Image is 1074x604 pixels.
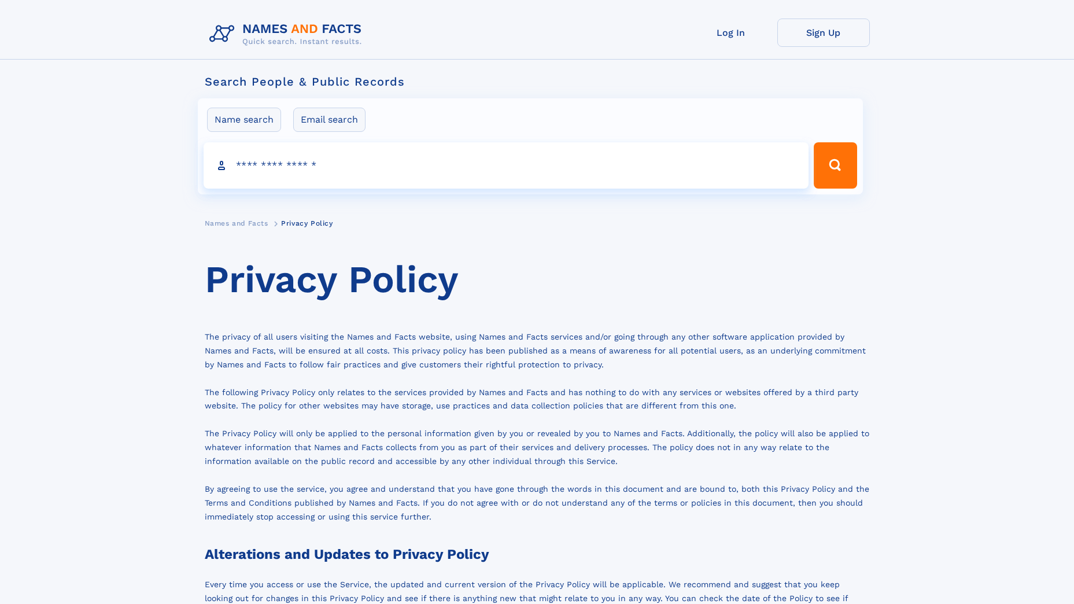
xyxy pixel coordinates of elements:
a: Names and Facts [205,216,268,230]
span: Privacy Policy [281,219,333,227]
h4: Alterations and Updates to Privacy Policy [205,546,870,562]
div: Search People & Public Records [205,73,870,90]
div: The following Privacy Policy only relates to the services provided by Names and Facts and has not... [205,386,870,414]
label: Name search [207,108,281,132]
img: Logo Names and Facts [205,19,371,50]
button: Search Button [814,142,857,189]
div: By agreeing to use the service, you agree and understand that you have gone through the words in ... [205,483,870,524]
a: Sign Up [777,19,870,47]
h1: Privacy Policy [205,258,870,301]
input: search input [204,142,809,189]
div: The privacy of all users visiting the Names and Facts website, using Names and Facts services and... [205,330,870,372]
a: Log In [685,19,777,47]
div: The Privacy Policy will only be applied to the personal information given by you or revealed by y... [205,427,870,469]
label: Email search [293,108,366,132]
